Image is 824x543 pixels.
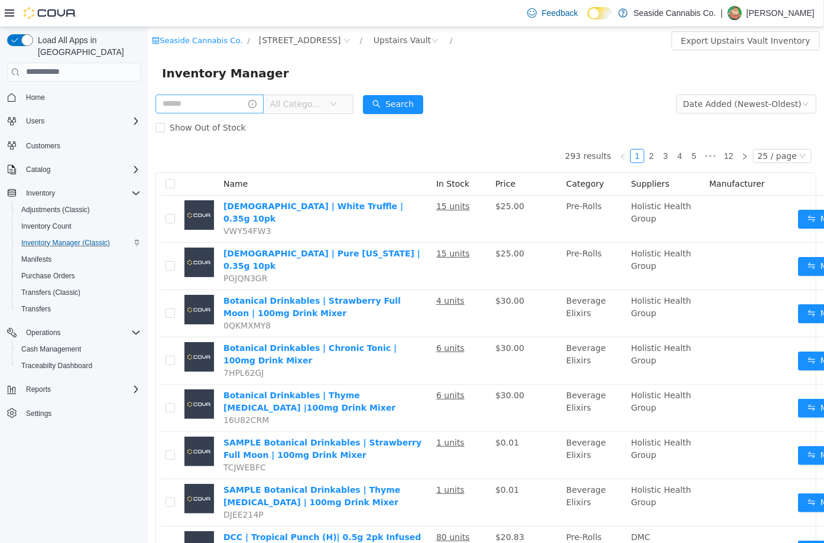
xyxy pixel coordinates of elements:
[21,162,55,177] button: Catalog
[21,186,141,200] span: Inventory
[540,122,553,135] a: 5
[634,6,716,20] p: Seaside Cannabis Co.
[21,407,56,421] a: Settings
[226,4,283,22] div: Upstairs Vault
[26,93,45,102] span: Home
[2,136,145,154] button: Customers
[414,357,479,405] td: Beverage Elixirs
[182,73,189,82] i: icon: down
[37,220,66,250] img: Suncrafted | Pure Michigan | 0.35g 10pk placeholder
[288,316,317,326] u: 6 units
[21,344,81,354] span: Cash Management
[37,315,66,344] img: Botanical Drinkables | Chronic Tonic | 100mg Drink Mixer placeholder
[76,483,116,492] span: DJEE214P
[37,457,66,486] img: SAMPLE Botanical Drinkables | Thyme Transfusion | 100mg Drink Mixer placeholder
[650,419,705,438] button: icon: swapMove
[17,359,97,373] a: Traceabilty Dashboard
[12,251,145,268] button: Manifests
[212,9,215,18] span: /
[21,304,51,314] span: Transfers
[553,122,572,136] span: •••
[525,122,538,135] a: 4
[348,411,371,420] span: $0.01
[17,269,80,283] a: Purchase Orders
[37,362,66,392] img: Botanical Drinkables | Thyme Transfusion |100mg Drink Mixer placeholder
[414,310,479,357] td: Beverage Elixirs
[2,89,145,106] button: Home
[21,90,141,105] span: Home
[21,382,56,396] button: Reports
[525,122,539,136] li: 4
[511,122,524,135] a: 3
[573,122,589,135] a: 12
[302,9,304,18] span: /
[17,269,141,283] span: Purchase Orders
[484,505,503,515] span: DMC
[484,458,544,480] span: Holistic Health Group
[12,284,145,301] button: Transfers (Classic)
[590,122,604,136] li: Next Page
[76,388,121,398] span: 16U82CRM
[12,357,145,374] button: Traceabilty Dashboard
[288,222,322,231] u: 15 units
[288,269,317,278] u: 4 units
[610,122,649,135] div: 25 / page
[17,203,95,217] a: Adjustments (Classic)
[2,185,145,201] button: Inventory
[484,363,544,385] span: Holistic Health Group
[2,381,145,398] button: Reports
[26,409,51,418] span: Settings
[21,114,141,128] span: Users
[484,269,544,291] span: Holistic Health Group
[348,316,377,326] span: $30.00
[21,382,141,396] span: Reports
[37,173,66,203] img: Suncrafted | White Truffle | 0.35g 10pk placeholder
[21,406,141,421] span: Settings
[484,152,522,161] span: Suppliers
[288,363,317,373] u: 6 units
[539,122,553,136] li: 5
[76,294,123,303] span: 0QKMXMY8
[21,205,90,214] span: Adjustments (Classic)
[99,9,102,18] span: /
[12,341,145,357] button: Cash Management
[288,458,317,467] u: 1 units
[4,9,95,18] a: icon: shopSeaside Cannabis Co.
[37,268,66,297] img: Botanical Drinkables | Strawberry Full Moon | 100mg Drink Mixer placeholder
[541,7,578,19] span: Feedback
[484,316,544,338] span: Holistic Health Group
[21,222,72,231] span: Inventory Count
[419,152,456,161] span: Category
[348,363,377,373] span: $30.00
[26,188,55,198] span: Inventory
[76,411,274,433] a: SAMPLE Botanical Drinkables | Strawberry Full Moon | 100mg Drink Mixer
[650,324,705,343] button: icon: swapMove
[497,122,510,135] a: 2
[348,174,377,184] span: $25.00
[76,316,249,338] a: Botanical Drinkables | Chronic Tonic | 100mg Drink Mixer
[76,363,248,385] a: Botanical Drinkables | Thyme [MEDICAL_DATA] |100mg Drink Mixer
[14,37,148,56] span: Inventory Manager
[4,9,12,17] i: icon: shop
[21,138,141,152] span: Customers
[76,458,252,480] a: SAMPLE Botanical Drinkables | Thyme [MEDICAL_DATA] | 100mg Drink Mixer
[7,84,141,453] nav: Complex example
[472,126,479,133] i: icon: left
[100,73,109,81] i: icon: info-circle
[21,326,66,340] button: Operations
[728,6,742,20] div: Brandon Lopes
[17,96,103,105] span: Show Out of Stock
[2,324,145,341] button: Operations
[468,122,482,136] li: Previous Page
[288,411,317,420] u: 1 units
[21,361,92,370] span: Traceabilty Dashboard
[17,359,141,373] span: Traceabilty Dashboard
[26,116,44,126] span: Users
[17,302,141,316] span: Transfers
[76,341,116,350] span: 7HPL62GJ
[12,268,145,284] button: Purchase Orders
[524,4,672,23] button: Export Upstairs Vault Inventory
[348,505,377,515] span: $20.83
[21,139,65,153] a: Customers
